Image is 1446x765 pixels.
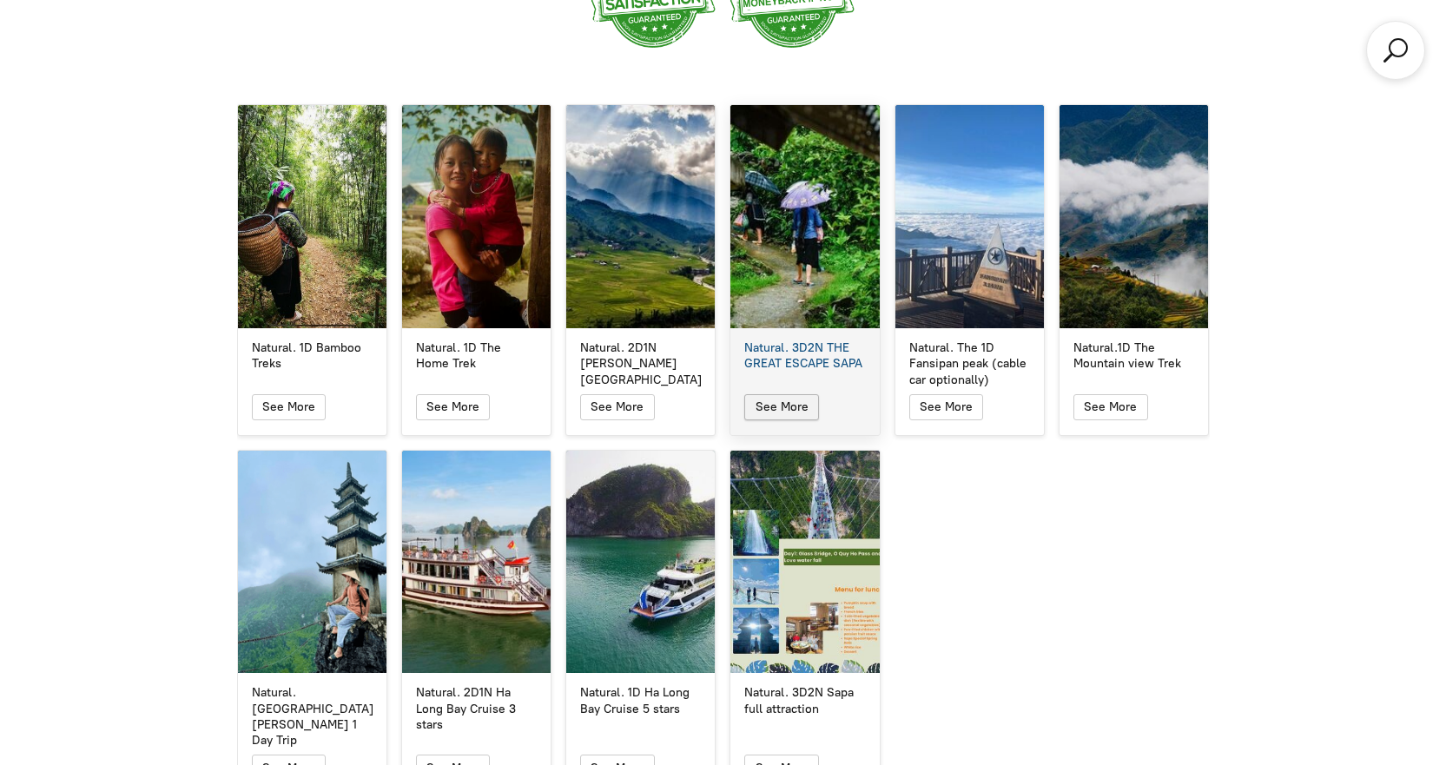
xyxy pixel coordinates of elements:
[580,685,701,716] div: Natural. 1D Ha Long Bay Cruise 5 stars
[730,105,879,328] a: Natural. 3D2N THE GREAT ESCAPE SAPA
[238,685,386,749] a: Natural. [GEOGRAPHIC_DATA][PERSON_NAME] 1 Day Trip
[238,451,386,674] a: Natural. Ninh Binh 1 Day Trip
[402,340,551,372] a: Natural. 1D The Home Trek
[730,340,879,372] a: Natural. 3D2N THE GREAT ESCAPE SAPA
[252,394,326,420] button: See More
[1073,340,1194,372] div: Natural.1D The Mountain view Trek
[895,105,1044,328] a: Natural. The 1D Fansipan peak (cable car optionally)
[920,399,973,414] span: See More
[744,394,818,420] button: See More
[426,399,479,414] span: See More
[566,340,715,388] a: Natural. 2D1N [PERSON_NAME][GEOGRAPHIC_DATA]
[730,451,879,674] a: Natural. 3D2N Sapa full attraction
[566,685,715,716] a: Natural. 1D Ha Long Bay Cruise 5 stars
[262,399,315,414] span: See More
[909,340,1030,388] div: Natural. The 1D Fansipan peak (cable car optionally)
[756,399,809,414] span: See More
[238,105,386,328] a: Natural. 1D Bamboo Treks
[566,105,715,328] a: Natural. 2D1N Muong Hoa Valley
[402,105,551,328] a: Natural. 1D The Home Trek
[1084,399,1137,414] span: See More
[1060,105,1208,328] a: Natural.1D The Mountain view Trek
[1073,394,1147,420] button: See More
[591,399,644,414] span: See More
[416,685,537,733] div: Natural. 2D1N Ha Long Bay Cruise 3 stars
[566,451,715,674] a: Natural. 1D Ha Long Bay Cruise 5 stars
[895,340,1044,388] a: Natural. The 1D Fansipan peak (cable car optionally)
[402,685,551,733] a: Natural. 2D1N Ha Long Bay Cruise 3 stars
[252,685,373,749] div: Natural. [GEOGRAPHIC_DATA][PERSON_NAME] 1 Day Trip
[1380,35,1411,66] a: Search products
[252,340,373,372] div: Natural. 1D Bamboo Treks
[1060,340,1208,372] a: Natural.1D The Mountain view Trek
[730,685,879,716] a: Natural. 3D2N Sapa full attraction
[909,394,983,420] button: See More
[416,340,537,372] div: Natural. 1D The Home Trek
[744,340,865,372] div: Natural. 3D2N THE GREAT ESCAPE SAPA
[580,394,654,420] button: See More
[744,685,865,716] div: Natural. 3D2N Sapa full attraction
[238,340,386,372] a: Natural. 1D Bamboo Treks
[416,394,490,420] button: See More
[402,451,551,674] a: Natural. 2D1N Ha Long Bay Cruise 3 stars
[580,340,701,388] div: Natural. 2D1N [PERSON_NAME][GEOGRAPHIC_DATA]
